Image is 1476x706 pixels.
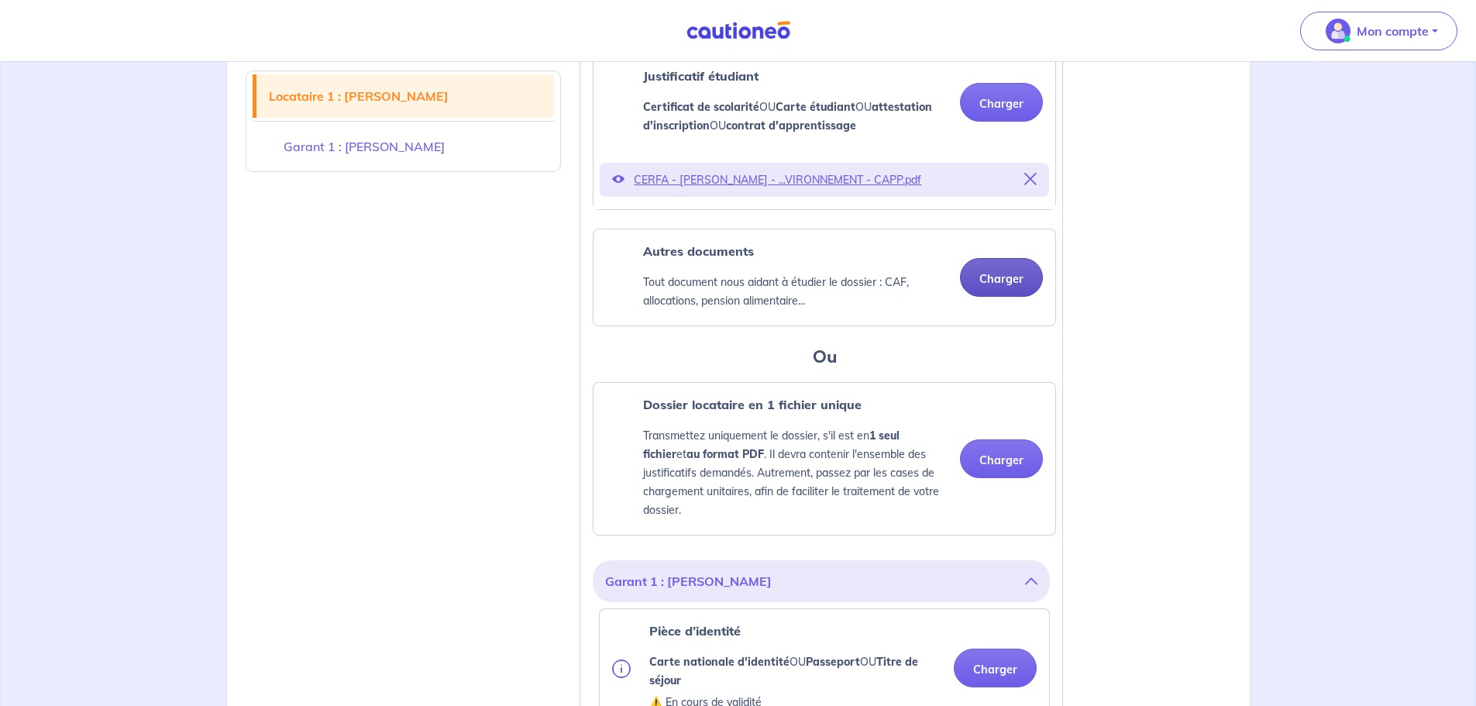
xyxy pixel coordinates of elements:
button: illu_account_valid_menu.svgMon compte [1300,12,1457,50]
p: OU OU [649,653,941,690]
button: Charger [960,439,1043,478]
a: Locataire 1 : [PERSON_NAME] [256,74,555,118]
strong: Dossier locataire en 1 fichier unique [643,397,862,412]
p: Tout document nous aidant à étudier le dossier : CAF, allocations, pension alimentaire... [643,273,948,310]
strong: Carte nationale d'identité [649,655,790,669]
strong: Certificat de scolarité [643,100,759,114]
button: Charger [960,258,1043,297]
strong: Autres documents [643,243,754,259]
button: Supprimer [1024,169,1037,191]
strong: Carte étudiant [776,100,855,114]
img: Cautioneo [680,21,796,40]
strong: Pièce d’identité [649,623,741,639]
strong: Passeport [806,655,860,669]
h3: Ou [593,345,1056,370]
a: Garant 1 : [PERSON_NAME] [253,125,555,168]
div: categoryName: other, userCategory: student [593,229,1056,326]
img: info.svg [612,660,631,678]
button: Charger [960,83,1043,122]
button: Garant 1 : [PERSON_NAME] [605,567,1037,596]
div: categoryName: profile, userCategory: student [593,382,1056,536]
p: CERFA - [PERSON_NAME] - ...VIRONNEMENT - CAPP.pdf [634,169,1015,191]
p: Transmettez uniquement le dossier, s'il est en et . Il devra contenir l'ensemble des justificatif... [643,426,948,519]
strong: contrat d'apprentissage [726,119,856,133]
strong: Justificatif étudiant [643,68,759,84]
p: Mon compte [1357,22,1429,40]
p: OU OU OU [643,98,948,135]
button: Charger [954,649,1037,687]
img: illu_account_valid_menu.svg [1326,19,1350,43]
button: Voir [612,169,624,191]
div: categoryName: student-card, userCategory: student [593,53,1056,210]
strong: au format PDF [686,447,764,461]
